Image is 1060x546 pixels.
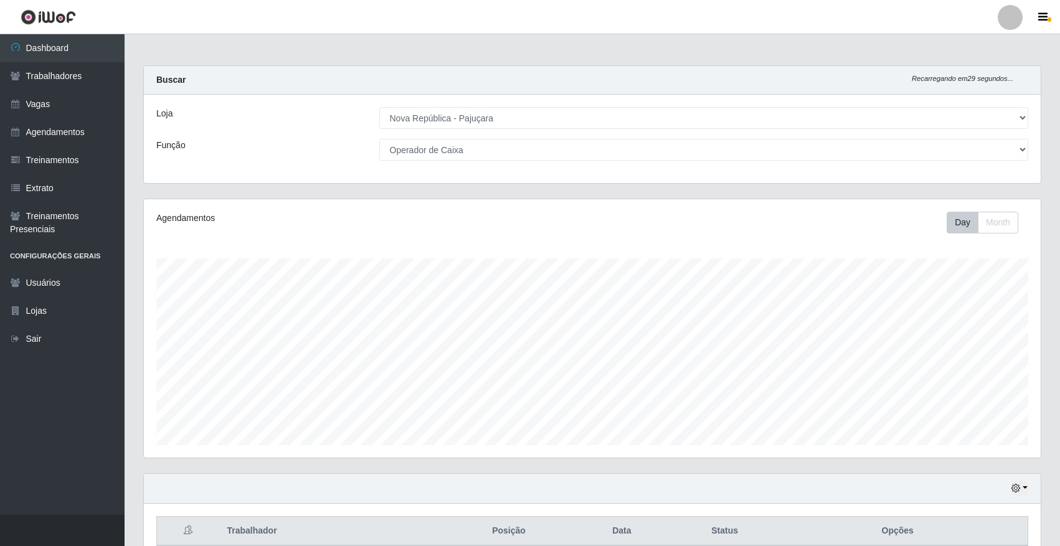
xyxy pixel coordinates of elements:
strong: Buscar [156,75,186,85]
th: Opções [767,517,1028,546]
th: Trabalhador [219,517,456,546]
div: Toolbar with button groups [947,212,1028,233]
th: Data [562,517,682,546]
div: First group [947,212,1018,233]
img: CoreUI Logo [21,9,76,25]
th: Status [682,517,768,546]
i: Recarregando em 29 segundos... [912,75,1013,82]
label: Função [156,139,186,152]
div: Agendamentos [156,212,509,225]
th: Posição [456,517,561,546]
button: Month [978,212,1018,233]
button: Day [947,212,978,233]
label: Loja [156,107,173,120]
